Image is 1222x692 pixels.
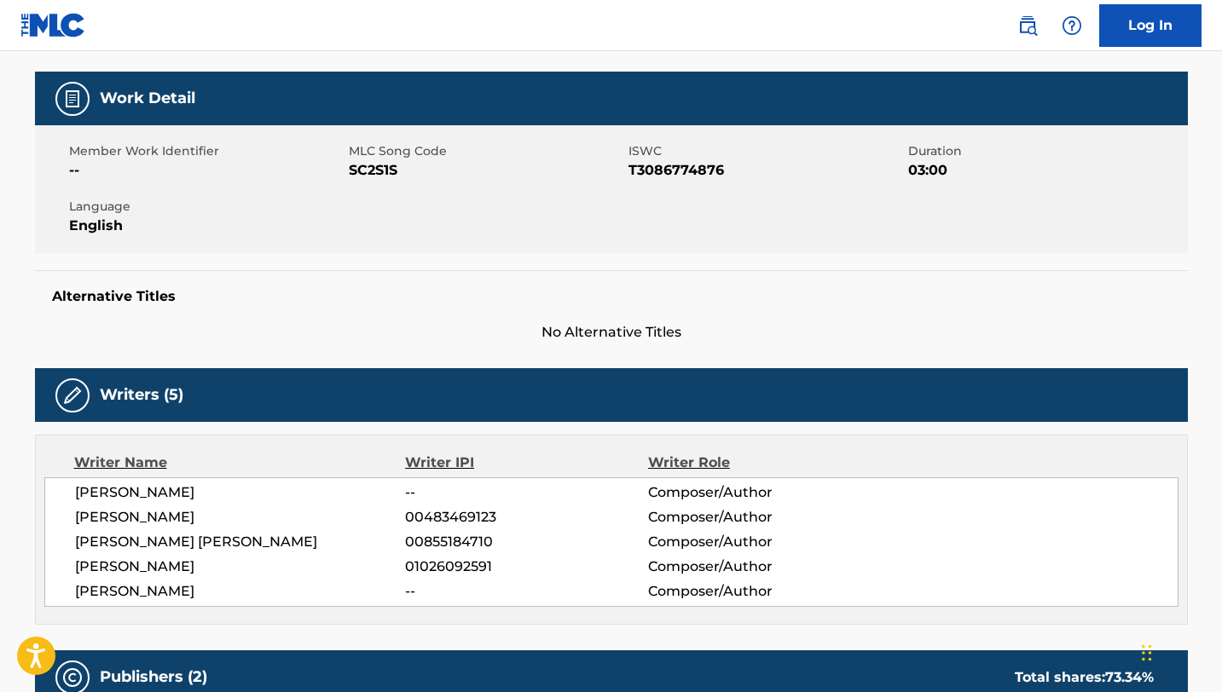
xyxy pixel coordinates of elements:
[75,581,406,602] span: [PERSON_NAME]
[648,581,869,602] span: Composer/Author
[405,507,647,528] span: 00483469123
[62,667,83,688] img: Publishers
[1137,610,1222,692] iframe: Chat Widget
[648,507,869,528] span: Composer/Author
[648,482,869,503] span: Composer/Author
[1017,15,1038,36] img: search
[75,556,406,577] span: [PERSON_NAME]
[349,160,624,181] span: SC2S1S
[1055,9,1089,43] div: Help
[648,556,869,577] span: Composer/Author
[69,142,345,160] span: Member Work Identifier
[1137,610,1222,692] div: Chat-Widget
[405,532,647,552] span: 00855184710
[69,160,345,181] span: --
[1011,9,1045,43] a: Public Search
[908,160,1184,181] span: 03:00
[62,385,83,406] img: Writers
[75,532,406,552] span: [PERSON_NAME] [PERSON_NAME]
[1062,15,1082,36] img: help
[62,89,83,109] img: Work Detail
[405,482,647,503] span: --
[100,385,183,405] h5: Writers (5)
[648,532,869,552] span: Composer/Author
[1099,4,1202,47] a: Log In
[1015,667,1154,688] div: Total shares:
[1105,669,1154,685] span: 73.34 %
[69,198,345,216] span: Language
[405,453,648,473] div: Writer IPI
[52,288,1171,305] h5: Alternative Titles
[1142,627,1152,678] div: Ziehen
[74,453,406,473] div: Writer Name
[20,13,86,37] img: MLC Logo
[100,89,195,108] h5: Work Detail
[35,322,1188,343] span: No Alternative Titles
[628,160,904,181] span: T3086774876
[75,507,406,528] span: [PERSON_NAME]
[405,556,647,577] span: 01026092591
[648,453,869,473] div: Writer Role
[69,216,345,236] span: English
[405,581,647,602] span: --
[349,142,624,160] span: MLC Song Code
[100,667,207,687] h5: Publishers (2)
[908,142,1184,160] span: Duration
[75,482,406,503] span: [PERSON_NAME]
[628,142,904,160] span: ISWC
